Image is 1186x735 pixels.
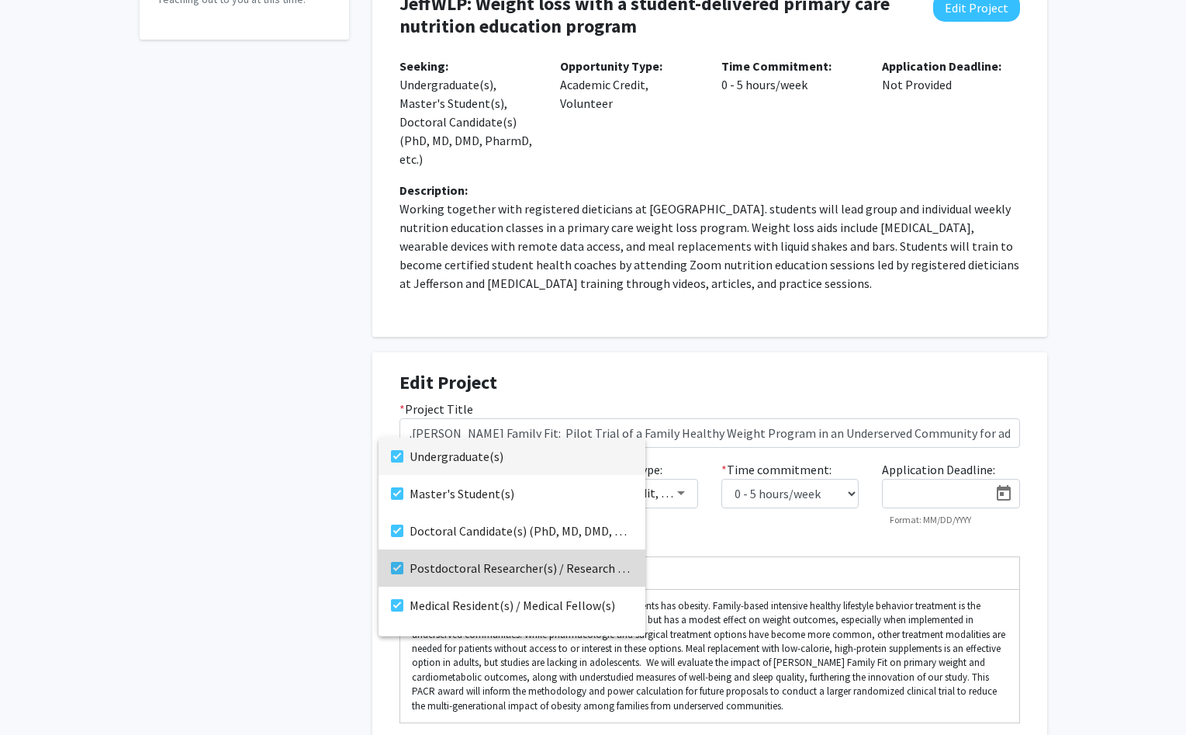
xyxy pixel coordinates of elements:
span: Faculty [410,624,633,661]
span: Postdoctoral Researcher(s) / Research Staff [410,550,633,587]
iframe: Chat [12,665,66,723]
span: Master's Student(s) [410,475,633,512]
span: Undergraduate(s) [410,438,633,475]
span: Medical Resident(s) / Medical Fellow(s) [410,587,633,624]
span: Doctoral Candidate(s) (PhD, MD, DMD, PharmD, etc.) [410,512,633,550]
